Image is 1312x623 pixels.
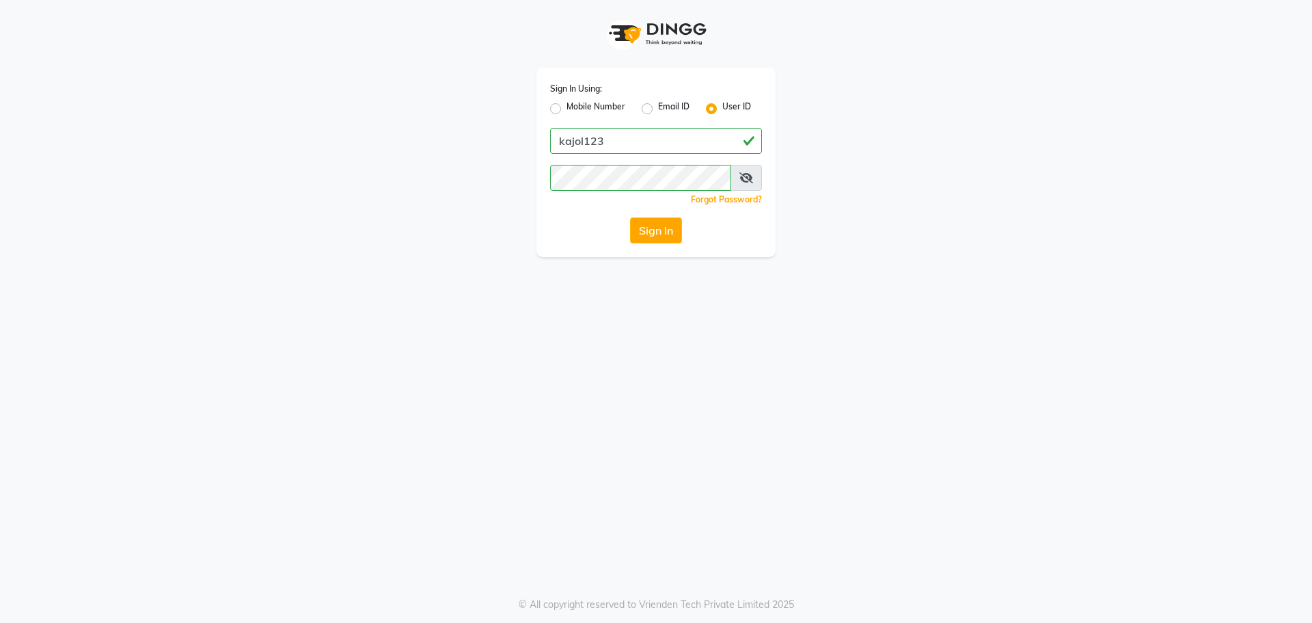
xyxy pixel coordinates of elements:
a: Forgot Password? [691,194,762,204]
label: Sign In Using: [550,83,602,95]
label: Mobile Number [566,101,625,117]
label: Email ID [658,101,689,117]
label: User ID [722,101,751,117]
input: Username [550,165,731,191]
input: Username [550,128,762,154]
img: logo1.svg [601,14,711,54]
button: Sign In [630,217,682,243]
